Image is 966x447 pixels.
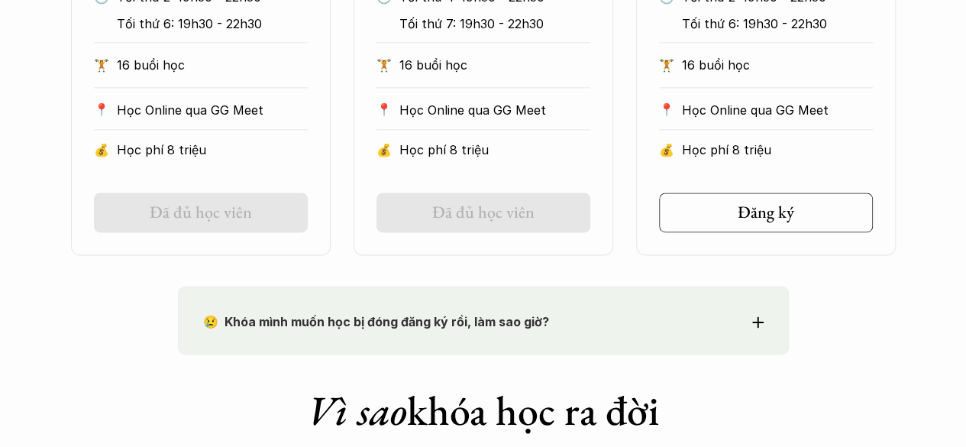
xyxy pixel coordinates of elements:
strong: 😢 Khóa mình muốn học bị đóng đăng ký rồi, làm sao giờ? [203,314,549,329]
p: Tối thứ 6: 19h30 - 22h30 [117,12,330,35]
p: 📍 [376,102,392,117]
p: Tối thứ 6: 19h30 - 22h30 [682,12,895,35]
a: Đăng ký [659,193,873,232]
p: 🏋️ [376,53,392,76]
p: 🏋️ [94,53,109,76]
p: Học phí 8 triệu [117,138,308,161]
p: 💰 [659,138,674,161]
p: Học Online qua GG Meet [117,99,308,121]
p: 16 buổi học [399,53,590,76]
p: Học phí 8 triệu [682,138,873,161]
p: 16 buổi học [682,53,873,76]
p: 📍 [659,102,674,117]
em: Vì sao [307,383,407,436]
h5: Đã đủ học viên [432,202,535,222]
h5: Đã đủ học viên [150,202,252,222]
p: 16 buổi học [117,53,308,76]
p: 💰 [376,138,392,161]
p: Học phí 8 triệu [399,138,590,161]
p: 📍 [94,102,109,117]
h5: Đăng ký [738,202,794,222]
p: 🏋️ [659,53,674,76]
p: Học Online qua GG Meet [399,99,590,121]
p: 💰 [94,138,109,161]
h1: khóa học ra đời [178,385,789,435]
p: Tối thứ 7: 19h30 - 22h30 [399,12,612,35]
p: Học Online qua GG Meet [682,99,873,121]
